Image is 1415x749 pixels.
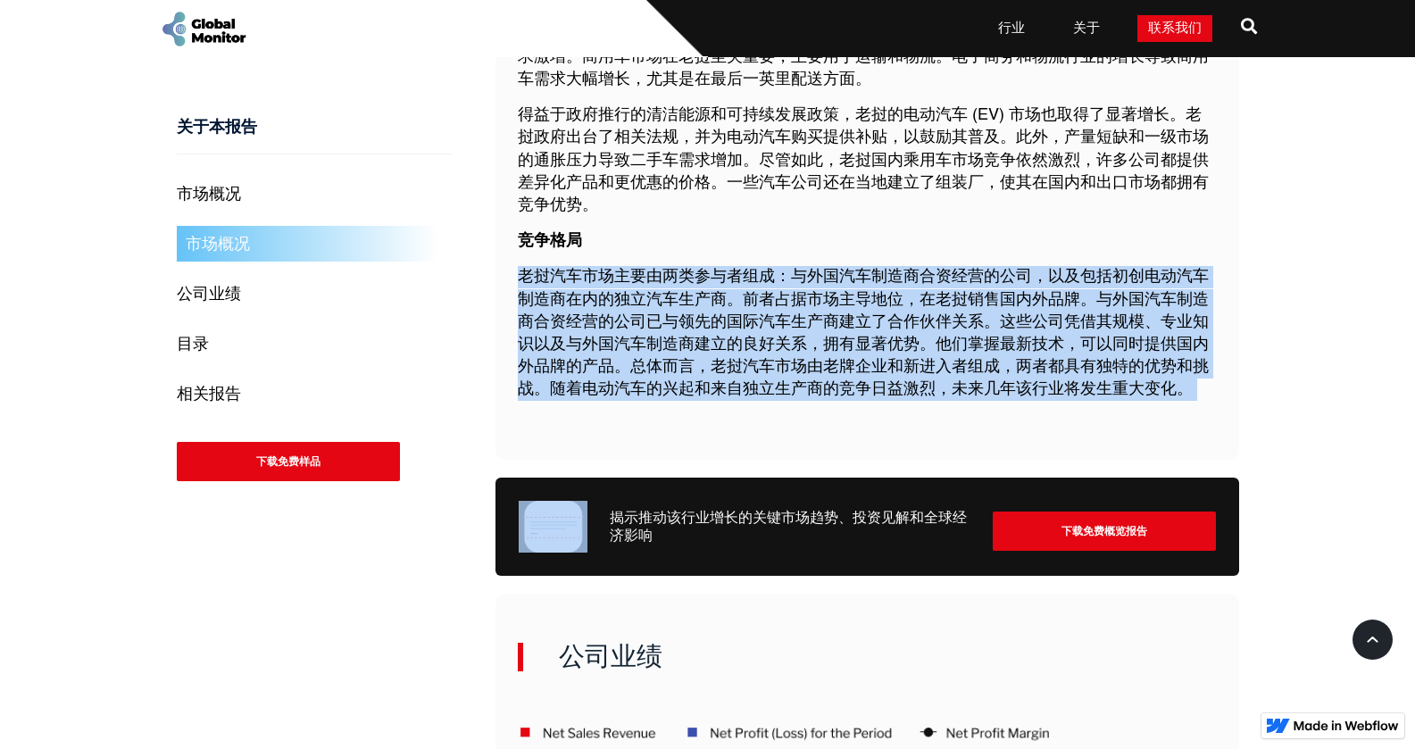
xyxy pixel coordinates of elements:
[1148,21,1202,35] font: 联系我们
[177,226,453,262] a: 市场概况
[256,454,320,469] font: 下载免费样品
[186,232,250,254] font: 市场概况
[1241,18,1257,34] font: 
[518,269,1209,397] font: 老挝汽车市场主要由两类参与者组成：与外国汽车制造商合资经营的公司，以及包括初创电动汽车制造商在内的独立汽车生产商。前者占据市场主导地位，在老挝销售国内外品牌。与外国汽车制造商合资经营的公司已与领...
[159,9,248,49] a: 家
[559,638,662,674] font: 公司业绩
[1062,20,1111,37] a: 关于
[177,376,453,412] a: 相关报告
[518,233,582,249] font: 竞争格局
[518,107,1209,213] font: 得益于政府推行的清洁能源和可持续发展政策，老挝的电动汽车 (EV) 市场也取得了显著增长。老挝政府出台了相关法规，并为电动汽车购买提供补贴，以鼓励其普及。此外，产量短缺和一级市场的通胀压力导致二...
[1137,15,1212,42] a: 联系我们
[1294,720,1399,731] img: 在 Webflow 中制作
[987,20,1036,37] a: 行业
[177,332,209,354] font: 目录
[1061,523,1147,538] font: 下载免费概览报告
[610,507,967,545] font: 揭示推动该行业增长的关键市场趋势、投资见解和全球经济影响
[177,176,453,212] a: 市场概况
[1073,21,1100,35] font: 关于
[177,326,453,362] a: 目录
[177,276,453,312] a: 公司业绩
[177,282,241,304] font: 公司业绩
[1241,11,1257,46] a: 
[177,115,257,137] font: 关于本报告
[998,21,1025,35] font: 行业
[177,182,241,204] font: 市场概况
[177,382,241,404] font: 相关报告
